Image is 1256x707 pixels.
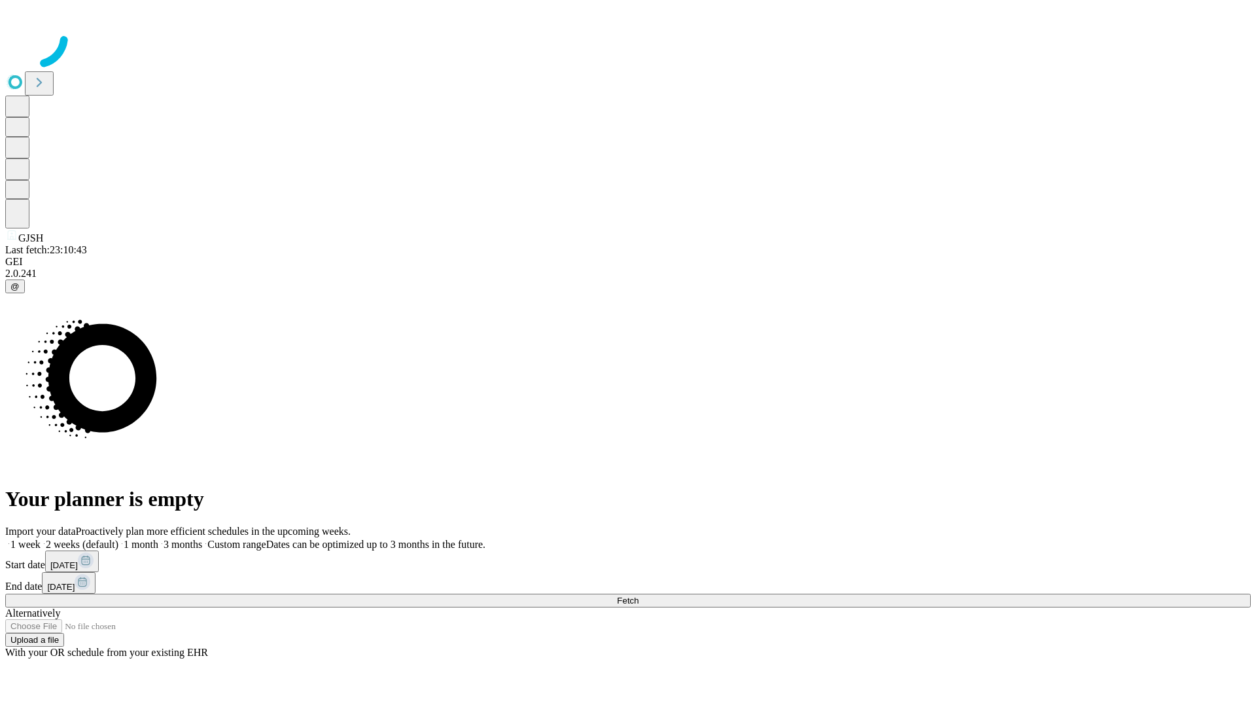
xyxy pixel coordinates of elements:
[266,539,485,550] span: Dates can be optimized up to 3 months in the future.
[76,526,351,537] span: Proactively plan more efficient schedules in the upcoming weeks.
[18,232,43,244] span: GJSH
[45,551,99,572] button: [DATE]
[5,280,25,293] button: @
[46,539,118,550] span: 2 weeks (default)
[5,268,1251,280] div: 2.0.241
[617,596,638,606] span: Fetch
[5,647,208,658] span: With your OR schedule from your existing EHR
[42,572,96,594] button: [DATE]
[5,572,1251,594] div: End date
[10,281,20,291] span: @
[5,256,1251,268] div: GEI
[5,551,1251,572] div: Start date
[5,594,1251,607] button: Fetch
[10,539,41,550] span: 1 week
[47,582,75,592] span: [DATE]
[5,487,1251,511] h1: Your planner is empty
[124,539,158,550] span: 1 month
[50,560,78,570] span: [DATE]
[207,539,266,550] span: Custom range
[164,539,202,550] span: 3 months
[5,526,76,537] span: Import your data
[5,607,60,619] span: Alternatively
[5,633,64,647] button: Upload a file
[5,244,87,255] span: Last fetch: 23:10:43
